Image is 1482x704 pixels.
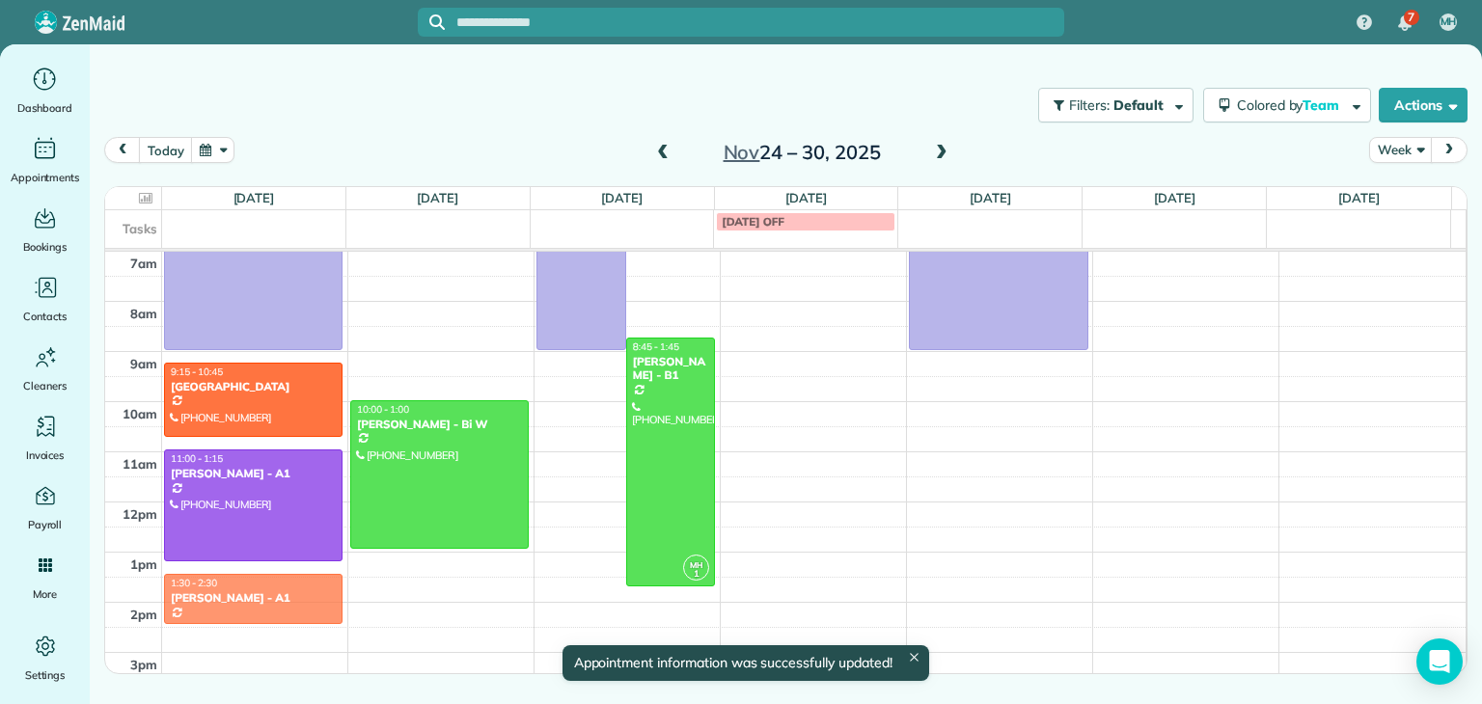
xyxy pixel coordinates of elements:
[8,411,82,465] a: Invoices
[25,665,66,685] span: Settings
[633,340,679,353] span: 8:45 - 1:45
[130,256,157,271] span: 7am
[1154,190,1195,205] a: [DATE]
[130,356,157,371] span: 9am
[1369,137,1432,163] button: Week
[33,584,57,604] span: More
[418,14,445,30] button: Focus search
[684,565,708,583] small: 1
[8,631,82,685] a: Settings
[130,556,157,572] span: 1pm
[1303,96,1342,114] span: Team
[23,307,67,326] span: Contacts
[1203,88,1371,122] button: Colored byTeam
[8,480,82,534] a: Payroll
[171,577,217,589] span: 1:30 - 2:30
[1338,190,1380,205] a: [DATE]
[1113,96,1165,114] span: Default
[123,406,157,421] span: 10am
[139,137,192,163] button: today
[1408,10,1414,25] span: 7
[233,190,275,205] a: [DATE]
[170,467,337,480] div: [PERSON_NAME] - A1
[417,190,458,205] a: [DATE]
[1029,88,1194,122] a: Filters: Default
[130,306,157,321] span: 8am
[357,403,409,416] span: 10:00 - 1:00
[724,140,760,164] span: Nov
[8,203,82,257] a: Bookings
[130,657,157,672] span: 3pm
[171,452,223,465] span: 11:00 - 1:15
[26,446,65,465] span: Invoices
[356,418,523,431] div: [PERSON_NAME] - Bi W
[170,591,337,605] div: [PERSON_NAME] - A1
[28,515,63,534] span: Payroll
[1441,14,1457,30] span: MH
[632,355,710,383] div: [PERSON_NAME] - B1
[8,133,82,187] a: Appointments
[123,506,157,522] span: 12pm
[429,14,445,30] svg: Focus search
[1237,96,1346,114] span: Colored by
[170,380,337,393] div: [GEOGRAPHIC_DATA]
[123,456,157,472] span: 11am
[1038,88,1194,122] button: Filters: Default
[562,645,928,681] div: Appointment information was successfully updated!
[1069,96,1110,114] span: Filters:
[785,190,827,205] a: [DATE]
[8,341,82,395] a: Cleaners
[8,272,82,326] a: Contacts
[681,142,922,163] h2: 24 – 30, 2025
[1385,2,1425,44] div: 7 unread notifications
[11,168,80,187] span: Appointments
[23,376,67,395] span: Cleaners
[601,190,643,205] a: [DATE]
[8,64,82,118] a: Dashboard
[23,237,68,257] span: Bookings
[17,98,72,118] span: Dashboard
[1416,638,1463,685] div: Open Intercom Messenger
[1431,137,1468,163] button: next
[130,607,157,622] span: 2pm
[1379,88,1468,122] button: Actions
[104,137,141,163] button: prev
[690,559,703,570] span: MH
[171,366,223,378] span: 9:15 - 10:45
[722,214,784,229] span: [DATE] OFF
[970,190,1011,205] a: [DATE]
